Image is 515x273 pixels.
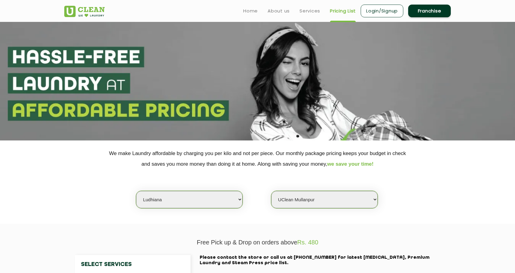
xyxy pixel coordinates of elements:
a: Franchise [408,5,451,17]
a: Home [243,7,258,15]
p: Free Pick up & Drop on orders above [64,239,451,246]
span: Rs. 480 [297,239,318,246]
img: UClean Laundry and Dry Cleaning [64,6,105,17]
a: Services [300,7,320,15]
a: Login/Signup [361,5,403,17]
p: We make Laundry affordable by charging you per kilo and not per piece. Our monthly package pricin... [64,148,451,169]
a: Pricing List [330,7,356,15]
a: About us [268,7,290,15]
span: we save your time! [327,161,373,167]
